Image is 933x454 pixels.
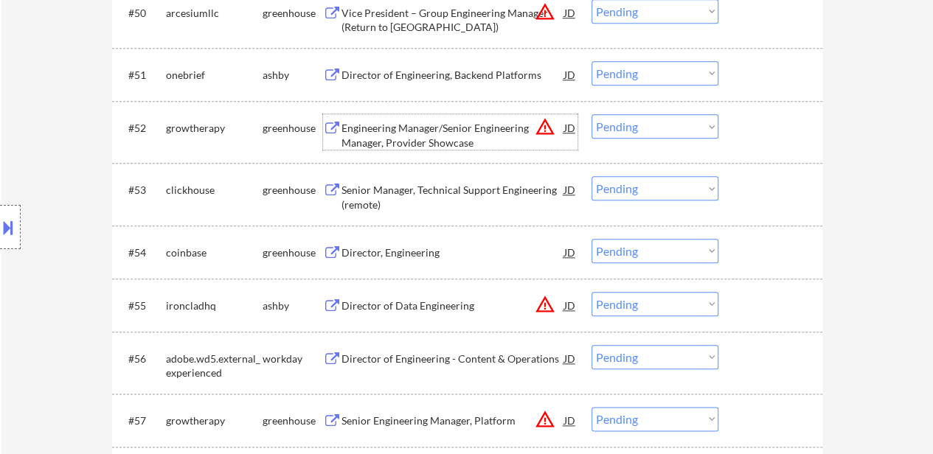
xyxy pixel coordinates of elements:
button: warning_amber [535,116,555,137]
div: Director of Engineering, Backend Platforms [341,68,564,83]
div: #57 [128,413,154,428]
div: JD [563,176,578,203]
div: Senior Manager, Technical Support Engineering (remote) [341,183,564,212]
div: ashby [263,298,323,313]
div: #50 [128,6,154,21]
div: greenhouse [263,121,323,136]
div: #51 [128,68,154,83]
button: warning_amber [535,1,555,22]
div: workday [263,352,323,366]
button: warning_amber [535,294,555,315]
div: JD [563,292,578,318]
div: growtherapy [166,413,263,428]
div: greenhouse [263,245,323,260]
div: Director of Data Engineering [341,298,564,313]
div: Director of Engineering - Content & Operations [341,352,564,366]
div: Director, Engineering [341,245,564,260]
div: adobe.wd5.external_experienced [166,352,263,380]
div: Engineering Manager/Senior Engineering Manager, Provider Showcase [341,121,564,150]
div: Vice President – Group Engineering Manager (Return to [GEOGRAPHIC_DATA]) [341,6,564,35]
div: JD [563,61,578,88]
div: onebrief [166,68,263,83]
div: JD [563,345,578,371]
div: greenhouse [263,413,323,428]
div: JD [563,239,578,265]
div: Senior Engineering Manager, Platform [341,413,564,428]
div: greenhouse [263,6,323,21]
div: greenhouse [263,183,323,198]
button: warning_amber [535,409,555,430]
div: arcesiumllc [166,6,263,21]
div: ashby [263,68,323,83]
div: JD [563,114,578,141]
div: JD [563,407,578,433]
